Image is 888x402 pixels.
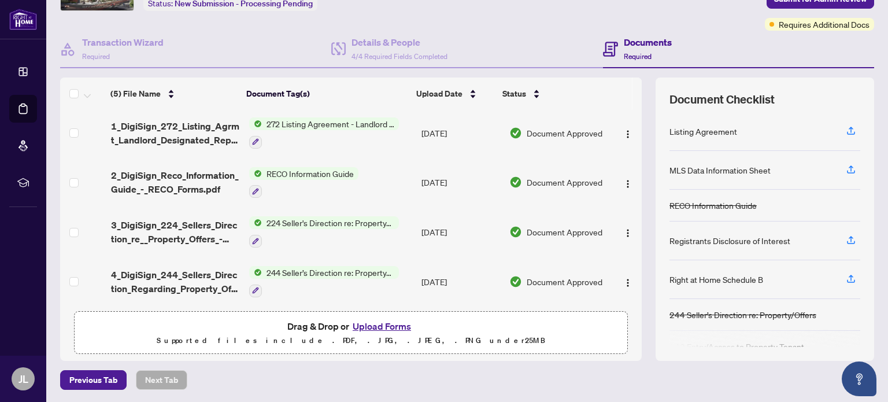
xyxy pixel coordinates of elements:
div: RECO Information Guide [669,199,757,212]
img: Logo [623,130,632,139]
button: Logo [619,223,637,241]
h4: Transaction Wizard [82,35,164,49]
img: Logo [623,278,632,287]
td: [DATE] [417,257,505,307]
span: Requires Additional Docs [779,18,869,31]
img: Document Status [509,127,522,139]
th: Document Tag(s) [242,78,412,110]
div: Right at Home Schedule B [669,273,763,286]
span: Previous Tab [69,371,117,389]
td: [DATE] [417,108,505,158]
span: Document Approved [527,226,602,238]
span: Drag & Drop or [287,319,415,334]
div: Registrants Disclosure of Interest [669,234,790,247]
span: 272 Listing Agreement - Landlord Designated Representation Agreement Authority to Offer for Lease [262,117,399,130]
span: Document Checklist [669,91,775,108]
span: Document Approved [527,275,602,288]
button: Status Icon272 Listing Agreement - Landlord Designated Representation Agreement Authority to Offe... [249,117,399,149]
img: logo [9,9,37,30]
th: (5) File Name [106,78,242,110]
button: Status Icon244 Seller’s Direction re: Property/Offers [249,266,399,297]
img: Document Status [509,226,522,238]
button: Open asap [842,362,876,396]
img: Status Icon [249,216,262,229]
th: Upload Date [412,78,498,110]
div: Listing Agreement [669,125,737,138]
span: 224 Seller's Direction re: Property/Offers - Important Information for Seller Acknowledgement [262,216,399,229]
span: RECO Information Guide [262,167,358,180]
button: Status Icon224 Seller's Direction re: Property/Offers - Important Information for Seller Acknowle... [249,216,399,248]
div: MLS Data Information Sheet [669,164,771,176]
span: Status [502,87,526,100]
span: Required [82,52,110,61]
span: (5) File Name [110,87,161,100]
img: Logo [623,179,632,189]
button: Logo [619,272,637,291]
span: JL [18,371,28,387]
img: Status Icon [249,117,262,130]
span: Drag & Drop orUpload FormsSupported files include .PDF, .JPG, .JPEG, .PNG under25MB [75,312,627,355]
img: Document Status [509,275,522,288]
button: Next Tab [136,370,187,390]
img: Status Icon [249,167,262,180]
h4: Documents [624,35,672,49]
span: 2_DigiSign_Reco_Information_Guide_-_RECO_Forms.pdf [111,168,240,196]
td: [DATE] [417,207,505,257]
span: 244 Seller’s Direction re: Property/Offers [262,266,399,279]
button: Previous Tab [60,370,127,390]
button: Logo [619,124,637,142]
img: Status Icon [249,266,262,279]
h4: Details & People [351,35,447,49]
span: 4_DigiSign_244_Sellers_Direction_Regarding_Property_Offers_-_PropTx-[PERSON_NAME].pdf [111,268,240,296]
span: Document Approved [527,127,602,139]
span: 3_DigiSign_224_Sellers_Direction_re__Property_Offers_-_Imp_Info_for_Seller_Ack_-_PropTx-[PERSON_N... [111,218,240,246]
span: 4/4 Required Fields Completed [351,52,447,61]
span: Upload Date [416,87,462,100]
button: Upload Forms [349,319,415,334]
div: 244 Seller’s Direction re: Property/Offers [669,308,816,321]
p: Supported files include .PDF, .JPG, .JPEG, .PNG under 25 MB [82,334,620,348]
span: Required [624,52,652,61]
td: [DATE] [417,158,505,208]
img: Logo [623,228,632,238]
img: Document Status [509,176,522,189]
span: 1_DigiSign_272_Listing_Agrmt_Landlord_Designated_Rep_Agrmt_Auth_to_Offer_for_Lease_-_PropTx-[PERS... [111,119,240,147]
button: Logo [619,173,637,191]
span: Document Approved [527,176,602,189]
th: Status [498,78,603,110]
button: Status IconRECO Information Guide [249,167,358,198]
